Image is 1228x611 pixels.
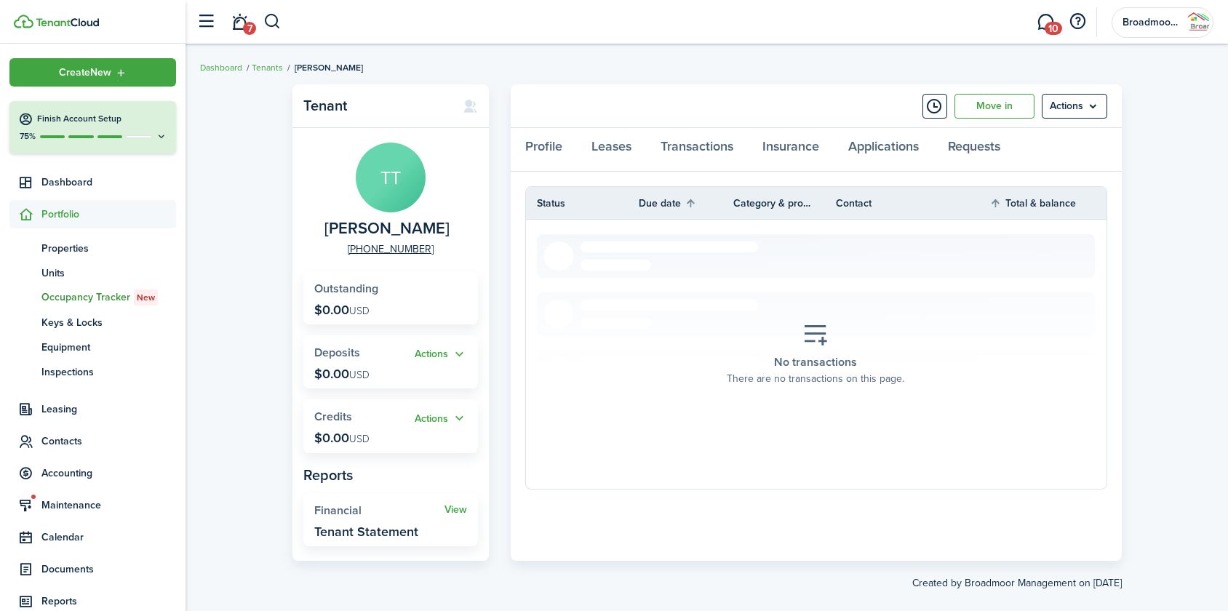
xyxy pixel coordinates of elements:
[41,241,176,256] span: Properties
[41,289,176,305] span: Occupancy Tracker
[303,464,478,486] panel-main-subtitle: Reports
[733,196,836,211] th: Category & property
[511,128,577,172] a: Profile
[41,315,176,330] span: Keys & Locks
[1123,17,1181,28] span: Broadmoor Management
[314,504,444,517] widget-stats-title: Financial
[356,143,426,212] avatar-text: TT
[727,371,904,386] placeholder-description: There are no transactions on this page.
[349,303,370,319] span: USD
[303,97,448,114] panel-main-title: Tenant
[41,530,176,545] span: Calendar
[41,340,176,355] span: Equipment
[748,128,834,172] a: Insurance
[314,367,370,381] p: $0.00
[9,335,176,359] a: Equipment
[41,434,176,449] span: Contacts
[41,175,176,190] span: Dashboard
[14,15,33,28] img: TenantCloud
[1065,9,1090,34] button: Open resource center
[137,291,155,304] span: New
[1032,4,1059,41] a: Messaging
[774,354,857,371] placeholder-title: No transactions
[243,22,256,35] span: 7
[252,61,283,74] a: Tenants
[9,285,176,310] a: Occupancy TrackerNew
[263,9,282,34] button: Search
[226,4,253,41] a: Notifications
[922,94,947,119] button: Timeline
[41,562,176,577] span: Documents
[324,220,450,238] span: Trellody Thompson
[314,524,418,539] widget-stats-description: Tenant Statement
[295,61,363,74] span: [PERSON_NAME]
[834,128,933,172] a: Applications
[314,280,378,297] span: Outstanding
[9,58,176,87] button: Open menu
[1042,94,1107,119] button: Open menu
[349,367,370,383] span: USD
[41,207,176,222] span: Portfolio
[639,194,733,212] th: Sort
[526,196,639,211] th: Status
[9,101,176,153] button: Finish Account Setup75%
[1042,94,1107,119] menu-btn: Actions
[1045,22,1062,35] span: 10
[415,410,467,427] button: Open menu
[415,346,467,363] button: Actions
[41,402,176,417] span: Leasing
[444,504,467,516] a: View
[314,344,360,361] span: Deposits
[349,431,370,447] span: USD
[192,8,220,36] button: Open sidebar
[41,466,176,481] span: Accounting
[41,364,176,380] span: Inspections
[954,94,1034,119] a: Move in
[1187,11,1210,34] img: Broadmoor Management
[314,408,352,425] span: Credits
[646,128,748,172] a: Transactions
[41,498,176,513] span: Maintenance
[314,431,370,445] p: $0.00
[36,18,99,27] img: TenantCloud
[200,61,242,74] a: Dashboard
[989,194,1077,212] th: Sort
[9,310,176,335] a: Keys & Locks
[836,196,990,211] th: Contact
[18,130,36,143] p: 75%
[314,303,370,317] p: $0.00
[292,561,1122,591] created-at: Created by Broadmoor Management on [DATE]
[348,241,434,257] a: [PHONE_NUMBER]
[37,113,167,125] h4: Finish Account Setup
[415,410,467,427] button: Actions
[9,236,176,260] a: Properties
[41,265,176,281] span: Units
[9,359,176,384] a: Inspections
[41,594,176,609] span: Reports
[577,128,646,172] a: Leases
[933,128,1015,172] a: Requests
[415,346,467,363] button: Open menu
[9,168,176,196] a: Dashboard
[59,68,111,78] span: Create New
[9,260,176,285] a: Units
